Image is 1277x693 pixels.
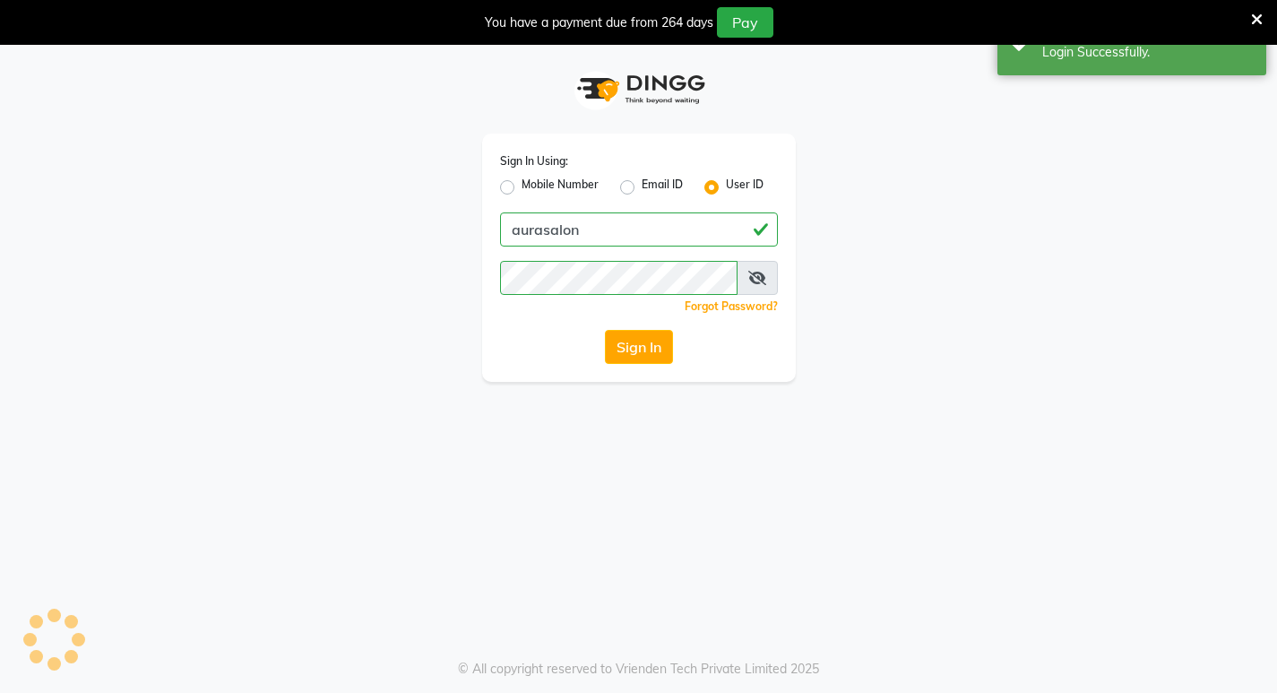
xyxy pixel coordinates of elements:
div: You have a payment due from 264 days [485,13,713,32]
label: Email ID [642,177,683,198]
a: Forgot Password? [685,299,778,313]
button: Sign In [605,330,673,364]
input: Username [500,212,778,247]
label: Sign In Using: [500,153,568,169]
div: Login Successfully. [1042,43,1253,62]
input: Username [500,261,738,295]
img: logo1.svg [567,63,711,116]
button: Pay [717,7,773,38]
label: Mobile Number [522,177,599,198]
label: User ID [726,177,764,198]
